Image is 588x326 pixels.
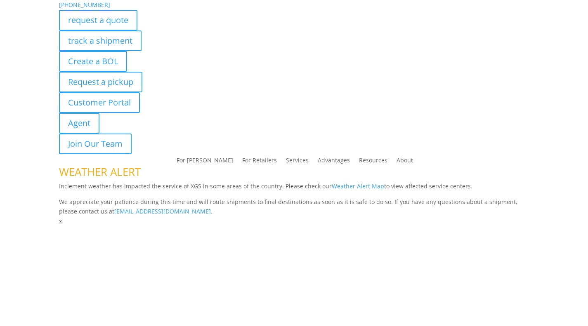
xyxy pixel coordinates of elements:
[332,182,384,190] a: Weather Alert Map
[359,157,387,167] a: Resources
[286,157,309,167] a: Services
[59,181,529,197] p: Inclement weather has impacted the service of XGS in some areas of the country. Please check our ...
[177,157,233,167] a: For [PERSON_NAME]
[59,216,529,226] p: x
[59,113,99,134] a: Agent
[114,207,211,215] a: [EMAIL_ADDRESS][DOMAIN_NAME]
[59,243,529,253] p: Complete the form below and a member of our team will be in touch within 24 hours.
[242,157,277,167] a: For Retailers
[397,157,413,167] a: About
[318,157,350,167] a: Advantages
[59,134,132,154] a: Join Our Team
[59,51,127,72] a: Create a BOL
[59,197,529,217] p: We appreciate your patience during this time and will route shipments to final destinations as so...
[59,226,529,243] h1: Contact Us
[59,1,110,9] a: [PHONE_NUMBER]
[59,92,140,113] a: Customer Portal
[59,72,142,92] a: Request a pickup
[59,10,137,30] a: request a quote
[59,30,142,51] a: track a shipment
[59,164,141,179] span: WEATHER ALERT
